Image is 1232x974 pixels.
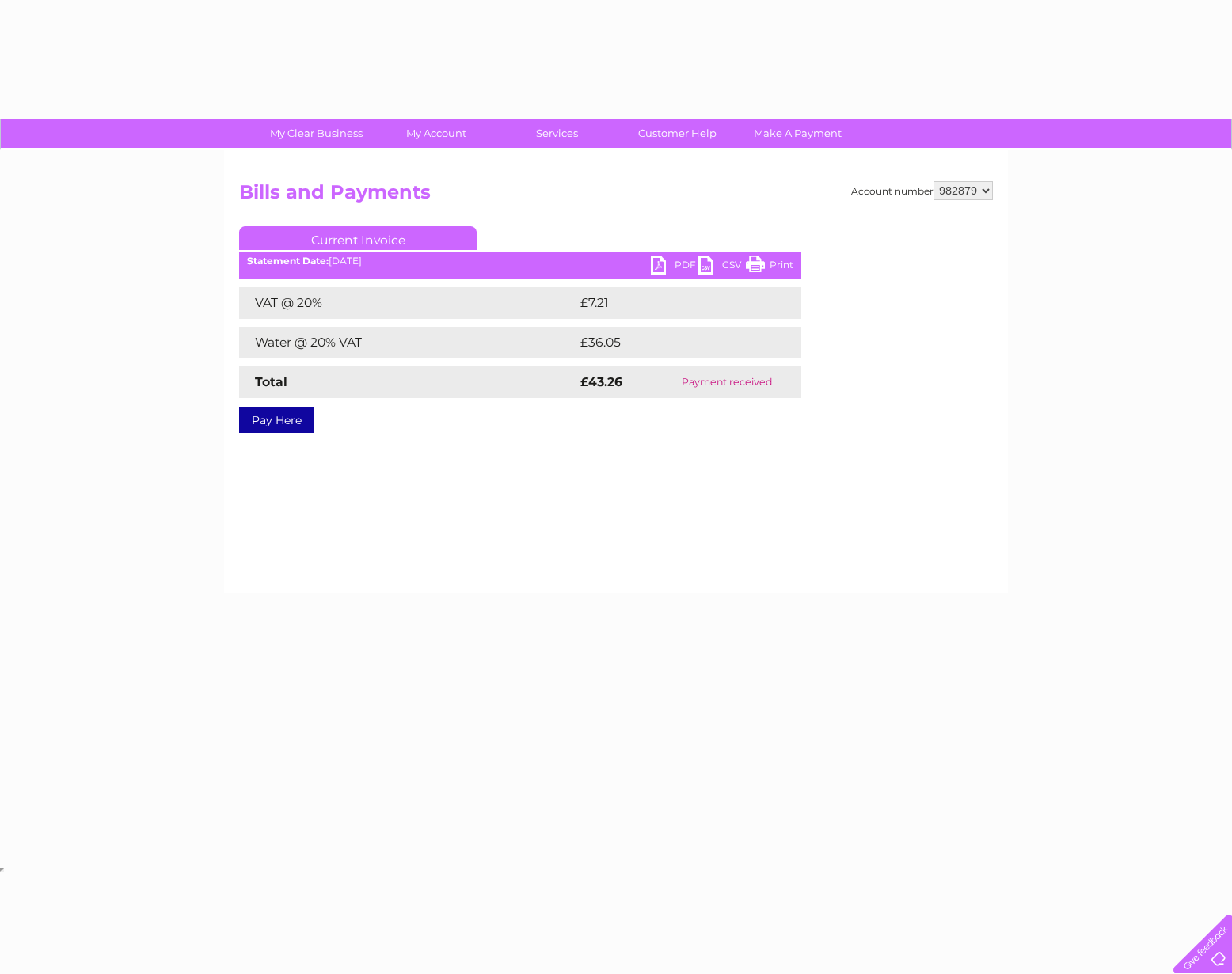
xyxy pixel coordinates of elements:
[255,374,287,389] strong: Total
[239,256,801,267] div: [DATE]
[239,226,477,250] a: Current Invoice
[239,407,314,433] a: Pay Here
[851,181,993,200] div: Account number
[576,287,761,319] td: £7.21
[492,119,622,148] a: Services
[251,119,382,148] a: My Clear Business
[698,256,746,279] a: CSV
[239,327,576,358] td: Water @ 20% VAT
[239,287,576,319] td: VAT @ 20%
[371,119,502,148] a: My Account
[239,181,993,211] h2: Bills and Payments
[576,327,770,358] td: £36.05
[732,119,863,148] a: Make A Payment
[612,119,743,148] a: Customer Help
[652,366,801,398] td: Payment received
[651,256,698,279] a: PDF
[746,256,793,279] a: Print
[580,374,622,389] strong: £43.26
[247,255,329,267] b: Statement Date:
